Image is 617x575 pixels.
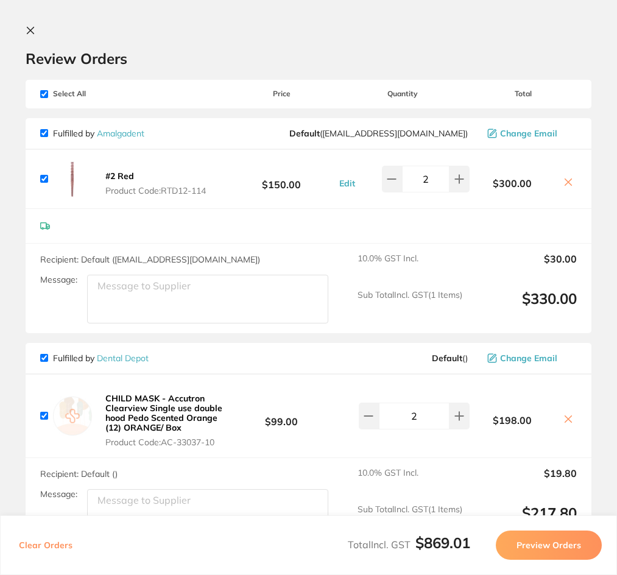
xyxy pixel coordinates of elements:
[228,168,335,190] b: $150.00
[496,531,602,560] button: Preview Orders
[484,353,577,364] button: Change Email
[500,129,557,138] span: Change Email
[105,171,134,182] b: #2 Red
[432,353,462,364] b: Default
[102,393,228,448] button: CHILD MASK - Accutron Clearview Single use double hood Pedo Scented Orange (12) ORANGE/ Box Produ...
[289,128,320,139] b: Default
[336,178,359,189] button: Edit
[358,468,462,495] span: 10.0 % GST Incl.
[470,178,555,189] b: $300.00
[15,531,76,560] button: Clear Orders
[484,128,577,139] button: Change Email
[40,90,162,98] span: Select All
[53,353,149,363] p: Fulfilled by
[228,404,335,427] b: $99.00
[97,128,144,139] a: Amalgadent
[472,253,577,280] output: $30.00
[472,468,577,495] output: $19.80
[358,504,462,538] span: Sub Total Incl. GST ( 1 Items)
[470,415,555,426] b: $198.00
[40,275,77,285] label: Message:
[432,353,468,363] span: ( )
[472,290,577,323] output: $330.00
[105,186,206,196] span: Product Code: RTD12-114
[53,129,144,138] p: Fulfilled by
[228,90,335,98] span: Price
[26,49,591,68] h2: Review Orders
[105,393,222,433] b: CHILD MASK - Accutron Clearview Single use double hood Pedo Scented Orange (12) ORANGE/ Box
[102,171,210,196] button: #2 Red Product Code:RTD12-114
[470,90,577,98] span: Total
[53,160,92,199] img: dGMxMXJpZw
[97,353,149,364] a: Dental Depot
[105,437,224,447] span: Product Code: AC-33037-10
[289,129,468,138] span: info@amalgadent.com.au
[53,397,92,436] img: empty.jpg
[336,90,470,98] span: Quantity
[358,253,462,280] span: 10.0 % GST Incl.
[472,504,577,538] output: $217.80
[358,290,462,323] span: Sub Total Incl. GST ( 1 Items)
[40,254,260,265] span: Recipient: Default ( [EMAIL_ADDRESS][DOMAIN_NAME] )
[500,353,557,363] span: Change Email
[40,489,77,499] label: Message:
[415,534,470,552] b: $869.01
[40,468,118,479] span: Recipient: Default ( )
